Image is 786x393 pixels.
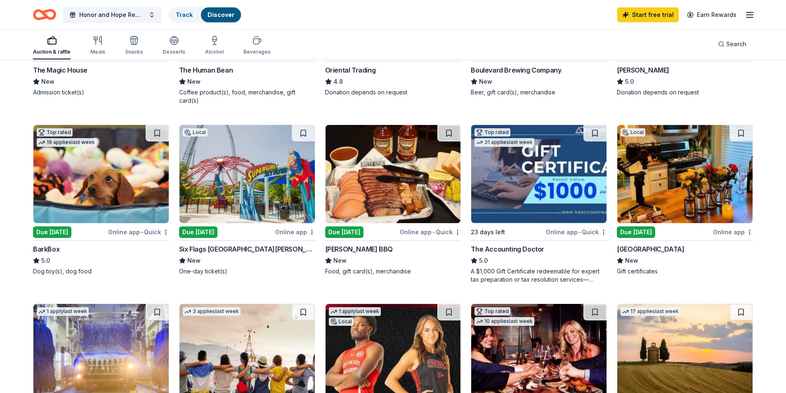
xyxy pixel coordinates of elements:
span: New [625,256,638,266]
div: 23 days left [471,227,505,237]
img: Image for Six Flags St. Louis [179,125,315,223]
div: Snacks [125,49,143,55]
span: • [141,229,143,235]
div: Top rated [474,128,510,136]
button: TrackDiscover [168,7,242,23]
a: Image for Billy Sims BBQDue [DATE]Online app•Quick[PERSON_NAME] BBQNewFood, gift card(s), merchan... [325,125,461,275]
span: • [579,229,581,235]
span: 5.0 [479,256,488,266]
div: Due [DATE] [617,226,655,238]
span: • [433,229,434,235]
span: 5.0 [41,256,50,266]
div: Due [DATE] [33,226,71,238]
span: 5.0 [625,77,634,87]
div: [GEOGRAPHIC_DATA] [617,244,684,254]
span: New [479,77,492,87]
div: [PERSON_NAME] BBQ [325,244,393,254]
div: 31 applies last week [474,138,534,147]
img: Image for Main Street Inn Parkville [617,125,753,223]
div: Beer, gift card(s), merchandise [471,88,607,96]
button: Search [711,36,753,52]
div: The Human Bean [179,65,233,75]
div: 10 applies last week [474,317,534,326]
a: Image for Main Street Inn ParkvilleLocalDue [DATE]Online app[GEOGRAPHIC_DATA]NewGift certificates [617,125,753,275]
img: Image for Billy Sims BBQ [326,125,461,223]
div: Due [DATE] [325,226,363,238]
div: Food, gift card(s), merchandise [325,267,461,275]
div: Top rated [37,128,73,136]
div: BarkBox [33,244,59,254]
span: Honor and Hope Remembrance Walk [79,10,145,20]
div: Beverages [243,49,271,55]
div: Online app [713,227,753,237]
div: Desserts [163,49,185,55]
div: Oriental Trading [325,65,376,75]
div: Due [DATE] [179,226,217,238]
div: Auction & raffle [33,49,71,55]
div: Online app Quick [546,227,607,237]
div: The Accounting Doctor [471,244,544,254]
a: Home [33,5,56,24]
div: Top rated [474,307,510,315]
div: 1 apply last week [329,307,381,316]
div: 3 applies last week [183,307,241,316]
div: Gift certificates [617,267,753,275]
button: Desserts [163,32,185,59]
div: Local [621,128,645,136]
a: Image for Six Flags St. LouisLocalDue [DATE]Online appSix Flags [GEOGRAPHIC_DATA][PERSON_NAME]New... [179,125,315,275]
span: 4.8 [333,77,343,87]
button: Auction & raffle [33,32,71,59]
span: Search [726,39,746,49]
img: Image for BarkBox [33,125,169,223]
button: Honor and Hope Remembrance Walk [63,7,162,23]
a: Start free trial [617,7,679,22]
button: Snacks [125,32,143,59]
button: Alcohol [205,32,224,59]
div: 17 applies last week [621,307,680,316]
div: [PERSON_NAME] [617,65,669,75]
div: Admission ticket(s) [33,88,169,96]
span: New [333,256,347,266]
div: The Magic House [33,65,87,75]
div: Online app Quick [400,227,461,237]
a: Image for The Accounting DoctorTop rated31 applieslast week23 days leftOnline app•QuickThe Accoun... [471,125,607,284]
div: 19 applies last week [37,138,97,147]
div: Local [183,128,208,136]
button: Meals [90,32,105,59]
div: Donation depends on request [617,88,753,96]
a: Image for BarkBoxTop rated19 applieslast weekDue [DATE]Online app•QuickBarkBox5.0Dog toy(s), dog ... [33,125,169,275]
div: A $1,000 Gift Certificate redeemable for expert tax preparation or tax resolution services—recipi... [471,267,607,284]
img: Image for The Accounting Doctor [471,125,607,223]
a: Discover [208,11,234,18]
a: Earn Rewards [682,7,741,22]
a: Track [176,11,193,18]
span: New [187,256,201,266]
div: Meals [90,49,105,55]
div: Online app [275,227,315,237]
button: Beverages [243,32,271,59]
div: Local [329,318,354,326]
div: Coffee product(s), food, merchandise, gift card(s) [179,88,315,105]
div: Online app Quick [108,227,169,237]
div: Alcohol [205,49,224,55]
div: Six Flags [GEOGRAPHIC_DATA][PERSON_NAME] [179,244,315,254]
span: New [187,77,201,87]
span: New [41,77,54,87]
div: Dog toy(s), dog food [33,267,169,275]
div: Boulevard Brewing Company [471,65,561,75]
div: 1 apply last week [37,307,89,316]
div: Donation depends on request [325,88,461,96]
div: One-day ticket(s) [179,267,315,275]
